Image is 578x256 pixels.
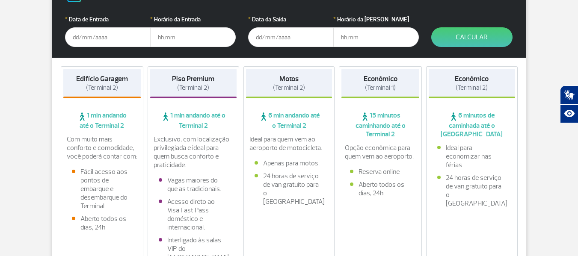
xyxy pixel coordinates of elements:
span: 1 min andando até o Terminal 2 [150,111,237,130]
li: Vagas maiores do que as tradicionais. [159,176,228,193]
span: 15 minutos caminhando até o Terminal 2 [341,111,419,138]
button: Abrir tradutor de língua de sinais. [560,85,578,104]
li: Apenas para motos. [255,159,324,168]
input: hh:mm [333,27,419,47]
li: Aberto todos os dias, 24h [72,215,133,232]
button: Abrir recursos assistivos. [560,104,578,123]
p: Com muito mais conforto e comodidade, você poderá contar com: [67,135,138,161]
li: Aberto todos os dias, 24h. [350,180,411,197]
li: Reserva online [350,168,411,176]
strong: Piso Premium [172,74,214,83]
span: 6 minutos de caminhada até o [GEOGRAPHIC_DATA] [429,111,515,138]
span: (Terminal 1) [365,84,396,92]
strong: Econômico [455,74,489,83]
p: Ideal para quem vem ao aeroporto de motocicleta. [249,135,329,152]
input: dd/mm/aaaa [248,27,334,47]
span: 6 min andando até o Terminal 2 [246,111,332,130]
li: Fácil acesso aos pontos de embarque e desembarque do Terminal [72,168,133,210]
strong: Econômico [364,74,397,83]
button: Calcular [431,27,513,47]
label: Horário da Entrada [150,15,236,24]
li: Acesso direto ao Visa Fast Pass doméstico e internacional. [159,197,228,232]
strong: Motos [279,74,299,83]
p: Opção econômica para quem vem ao aeroporto. [345,144,416,161]
input: dd/mm/aaaa [65,27,151,47]
span: (Terminal 2) [273,84,305,92]
label: Horário da [PERSON_NAME] [333,15,419,24]
strong: Edifício Garagem [76,74,128,83]
span: 1 min andando até o Terminal 2 [63,111,141,130]
div: Plugin de acessibilidade da Hand Talk. [560,85,578,123]
label: Data da Saída [248,15,334,24]
li: Ideal para economizar nas férias [437,144,507,169]
span: (Terminal 2) [177,84,209,92]
input: hh:mm [150,27,236,47]
span: (Terminal 2) [456,84,488,92]
li: 24 horas de serviço de van gratuito para o [GEOGRAPHIC_DATA] [437,174,507,208]
span: (Terminal 2) [86,84,118,92]
li: 24 horas de serviço de van gratuito para o [GEOGRAPHIC_DATA] [255,172,324,206]
p: Exclusivo, com localização privilegiada e ideal para quem busca conforto e praticidade. [154,135,233,169]
label: Data de Entrada [65,15,151,24]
